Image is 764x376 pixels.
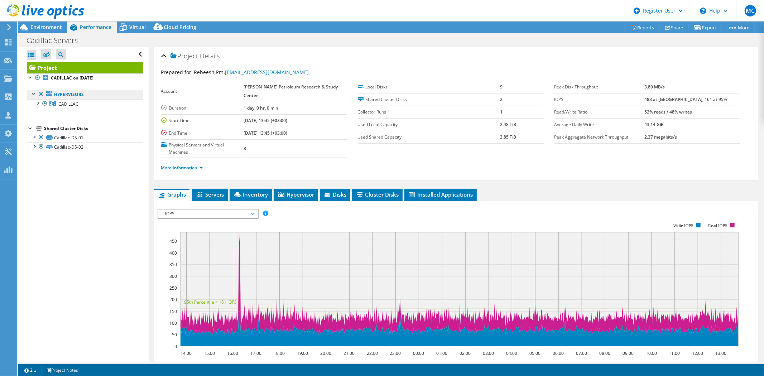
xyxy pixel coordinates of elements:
[644,109,692,115] b: 52% reads / 48% writes
[44,124,143,133] div: Shared Cluster Disks
[356,191,399,198] span: Cluster Disks
[204,350,215,356] text: 15:00
[27,142,143,151] a: Cadillac-DS-02
[244,145,246,151] b: 3
[227,350,238,356] text: 16:00
[660,22,689,33] a: Share
[390,350,401,356] text: 23:00
[162,209,254,218] span: IOPS
[161,117,244,124] label: Start Time
[161,130,244,137] label: End Time
[408,191,473,198] span: Installed Applications
[169,238,177,244] text: 450
[689,22,722,33] a: Export
[413,350,424,356] text: 00:00
[161,105,244,112] label: Duration
[181,350,192,356] text: 14:00
[161,141,244,156] label: Physical Servers and Virtual Machines
[169,261,177,267] text: 350
[244,105,278,111] b: 1 day, 0 hr, 0 min
[745,5,756,16] span: MC
[343,350,355,356] text: 21:00
[554,83,644,91] label: Peak Disk Throughput
[170,53,198,60] span: Project
[129,24,146,30] span: Virtual
[692,350,703,356] text: 12:00
[708,223,727,228] text: Read IOPS
[715,350,726,356] text: 13:00
[323,191,347,198] span: Disks
[164,24,196,30] span: Cloud Pricing
[722,22,755,33] a: More
[233,191,268,198] span: Inventory
[194,69,309,76] span: Rebeesh Pm,
[644,96,727,102] b: 488 at [GEOGRAPHIC_DATA], 161 at 95%
[358,83,500,91] label: Local Disks
[23,37,89,44] h1: Cadillac Servers
[576,350,587,356] text: 07:00
[673,223,693,228] text: Write IOPS
[554,134,644,141] label: Peak Aggregate Network Throughput
[58,101,78,107] span: CADILLAC
[554,96,644,103] label: IOPS
[554,121,644,128] label: Average Daily Write
[161,88,244,95] label: Account
[358,109,500,116] label: Collector Runs
[51,75,93,81] b: CADILLAC on [DATE]
[27,99,143,109] a: CADILLAC
[599,350,610,356] text: 08:00
[174,343,177,350] text: 0
[500,134,516,140] b: 3.85 TiB
[41,366,83,375] a: Project Notes
[483,350,494,356] text: 03:00
[27,62,143,73] a: Project
[250,350,261,356] text: 17:00
[169,297,177,303] text: 200
[646,350,657,356] text: 10:00
[274,350,285,356] text: 18:00
[500,96,503,102] b: 2
[277,191,314,198] span: Hypervisor
[700,8,706,14] svg: \n
[169,285,177,291] text: 250
[500,109,503,115] b: 1
[169,273,177,279] text: 300
[554,109,644,116] label: Read/Write Ratio
[244,84,338,98] b: [PERSON_NAME] Petroleum Research & Study Center
[358,134,500,141] label: Used Shared Capacity
[161,69,193,76] label: Prepared for:
[30,24,62,30] span: Environment
[196,191,224,198] span: Servers
[358,121,500,128] label: Used Local Capacity
[169,320,177,326] text: 100
[19,366,42,375] a: 2
[27,90,143,99] a: Hypervisors
[553,350,564,356] text: 06:00
[158,191,186,198] span: Graphs
[297,350,308,356] text: 19:00
[200,52,220,60] span: Details
[244,130,287,136] b: [DATE] 13:45 (+03:00)
[436,350,447,356] text: 01:00
[161,165,203,171] a: More Information
[500,121,516,127] b: 2.48 TiB
[367,350,378,356] text: 22:00
[184,299,237,305] text: 95th Percentile = 161 IOPS
[506,350,517,356] text: 04:00
[320,350,331,356] text: 20:00
[358,96,500,103] label: Shared Cluster Disks
[529,350,540,356] text: 05:00
[644,84,665,90] b: 3.80 MB/s
[225,69,309,76] a: [EMAIL_ADDRESS][DOMAIN_NAME]
[169,308,177,314] text: 150
[27,73,143,83] a: CADILLAC on [DATE]
[172,332,177,338] text: 50
[460,350,471,356] text: 02:00
[623,350,634,356] text: 09:00
[169,250,177,256] text: 400
[244,117,287,124] b: [DATE] 13:45 (+03:00)
[27,133,143,142] a: Cadillac-DS-01
[669,350,680,356] text: 11:00
[644,121,664,127] b: 43.14 GiB
[644,134,677,140] b: 2.37 megabits/s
